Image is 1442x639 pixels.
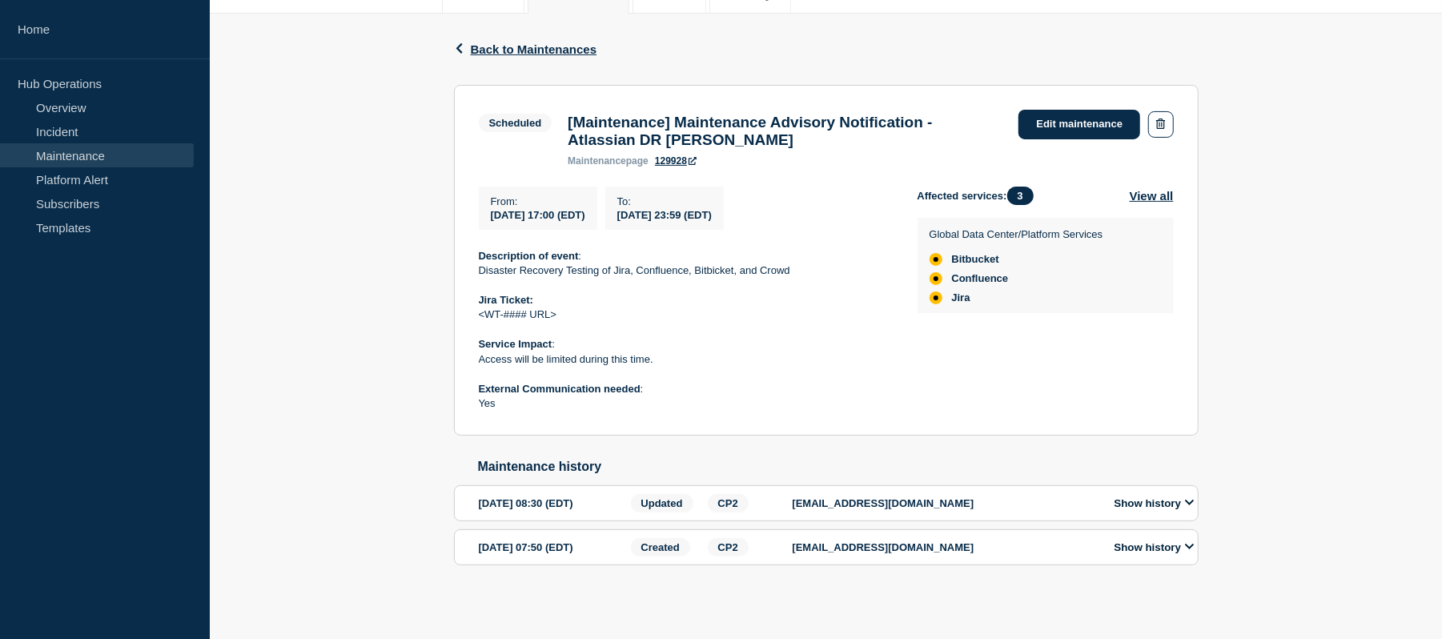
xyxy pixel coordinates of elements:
span: Back to Maintenances [471,42,597,56]
strong: Jira Ticket: [479,294,533,306]
p: Yes [479,396,892,411]
div: affected [930,291,942,304]
p: Disaster Recovery Testing of Jira, Confluence, Bitbicket, and Crowd [479,263,892,278]
span: CP2 [708,538,749,557]
a: Edit maintenance [1018,110,1140,139]
span: Confluence [952,272,1009,285]
button: View all [1130,187,1174,205]
strong: External Communication needed [479,383,641,395]
span: Bitbucket [952,253,999,266]
p: <WT-#### URL> [479,307,892,322]
span: [DATE] 23:59 (EDT) [617,209,712,221]
h3: [Maintenance] Maintenance Advisory Notification - Atlassian DR [PERSON_NAME] [568,114,1002,149]
span: maintenance [568,155,626,167]
span: CP2 [708,494,749,512]
span: Jira [952,291,970,304]
p: : [479,337,892,352]
p: [EMAIL_ADDRESS][DOMAIN_NAME] [793,541,1097,553]
p: Global Data Center/Platform Services [930,228,1103,240]
span: Affected services: [918,187,1042,205]
strong: Description of event [479,250,579,262]
p: Access will be limited during this time. [479,352,892,367]
button: Show history [1110,541,1199,554]
p: page [568,155,649,167]
div: affected [930,253,942,266]
div: [DATE] 08:30 (EDT) [479,494,626,512]
strong: Service Impact [479,338,552,350]
div: affected [930,272,942,285]
span: 3 [1007,187,1034,205]
p: From : [491,195,585,207]
p: : [479,249,892,263]
span: Scheduled [479,114,552,132]
p: To : [617,195,712,207]
button: Show history [1110,496,1199,510]
span: [DATE] 17:00 (EDT) [491,209,585,221]
span: Created [631,538,690,557]
button: Back to Maintenances [454,42,597,56]
div: [DATE] 07:50 (EDT) [479,538,626,557]
h2: Maintenance history [478,460,1199,474]
p: [EMAIL_ADDRESS][DOMAIN_NAME] [793,497,1097,509]
p: : [479,382,892,396]
span: Updated [631,494,693,512]
a: 129928 [655,155,697,167]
